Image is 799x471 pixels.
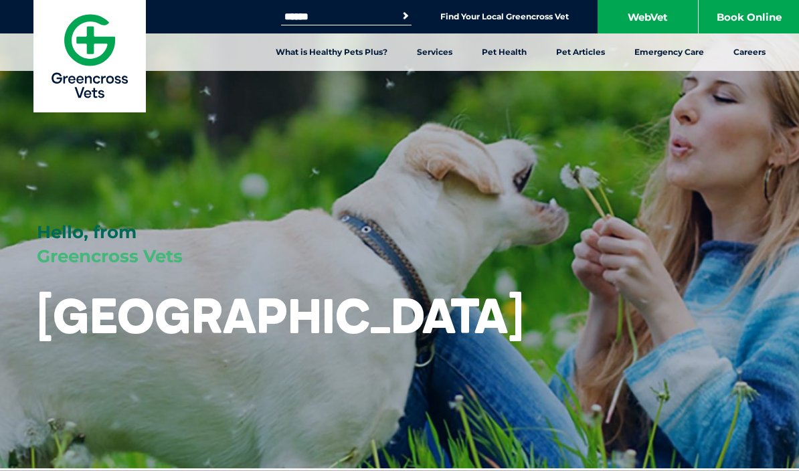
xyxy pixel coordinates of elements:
a: Careers [719,33,780,71]
a: Services [402,33,467,71]
a: Emergency Care [620,33,719,71]
a: Find Your Local Greencross Vet [440,11,569,22]
a: What is Healthy Pets Plus? [261,33,402,71]
span: Greencross Vets [37,246,183,267]
a: Pet Health [467,33,541,71]
span: Hello, from [37,221,137,243]
a: Pet Articles [541,33,620,71]
h1: [GEOGRAPHIC_DATA] [37,289,524,342]
button: Search [399,9,412,23]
